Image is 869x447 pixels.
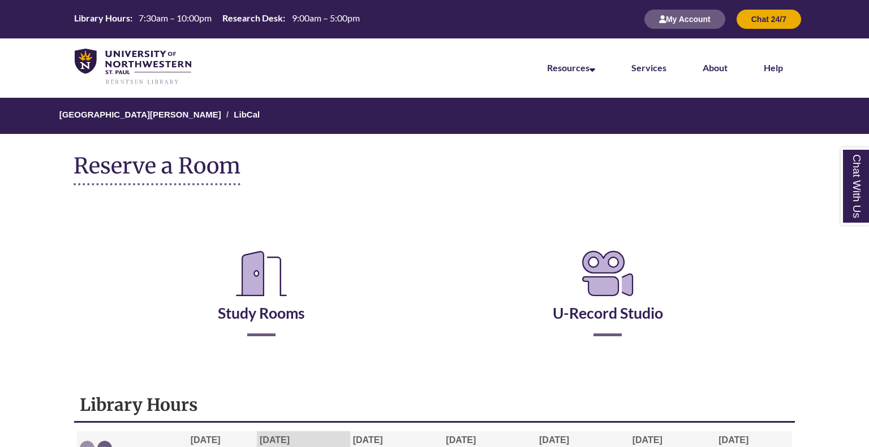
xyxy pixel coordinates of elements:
img: UNWSP Library Logo [75,49,191,85]
span: [DATE] [633,435,662,445]
nav: Breadcrumb [74,98,795,134]
div: Reserve a Room [74,214,795,370]
h1: Reserve a Room [74,154,240,185]
th: Library Hours: [70,12,134,24]
span: [DATE] [719,435,748,445]
a: Services [631,62,666,73]
a: Hours Today [70,12,364,27]
span: [DATE] [446,435,476,445]
a: U-Record Studio [553,276,663,322]
a: About [703,62,728,73]
button: My Account [644,10,725,29]
a: Chat 24/7 [737,14,801,24]
span: [DATE] [539,435,569,445]
a: My Account [644,14,725,24]
a: Study Rooms [218,276,305,322]
a: [GEOGRAPHIC_DATA][PERSON_NAME] [59,110,221,119]
span: [DATE] [191,435,221,445]
th: Research Desk: [218,12,287,24]
h1: Library Hours [80,394,789,415]
span: 7:30am – 10:00pm [139,12,212,23]
a: Help [764,62,783,73]
table: Hours Today [70,12,364,25]
span: [DATE] [353,435,383,445]
span: [DATE] [260,435,290,445]
span: 9:00am – 5:00pm [292,12,360,23]
button: Chat 24/7 [737,10,801,29]
a: LibCal [234,110,260,119]
a: Resources [547,62,595,73]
